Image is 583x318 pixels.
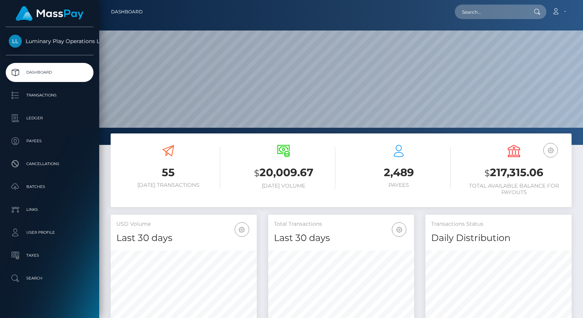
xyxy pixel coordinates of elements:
[6,109,93,128] a: Ledger
[16,6,84,21] img: MassPay Logo
[116,220,251,228] h5: USD Volume
[9,158,90,170] p: Cancellations
[6,38,93,45] span: Luminary Play Operations Limited
[116,231,251,245] h4: Last 30 days
[6,86,93,105] a: Transactions
[9,67,90,78] p: Dashboard
[431,231,566,245] h4: Daily Distribution
[116,182,220,188] h6: [DATE] Transactions
[455,5,527,19] input: Search...
[347,165,451,180] h3: 2,489
[6,177,93,196] a: Batches
[6,154,93,173] a: Cancellations
[485,168,490,178] small: $
[462,183,566,196] h6: Total Available Balance for Payouts
[232,183,335,189] h6: [DATE] Volume
[254,168,259,178] small: $
[111,4,143,20] a: Dashboard
[6,269,93,288] a: Search
[431,220,566,228] h5: Transactions Status
[116,165,220,180] h3: 55
[6,63,93,82] a: Dashboard
[9,112,90,124] p: Ledger
[274,220,409,228] h5: Total Transactions
[6,132,93,151] a: Payees
[347,182,451,188] h6: Payees
[9,135,90,147] p: Payees
[6,200,93,219] a: Links
[9,181,90,193] p: Batches
[9,204,90,215] p: Links
[6,246,93,265] a: Taxes
[6,223,93,242] a: User Profile
[9,35,22,48] img: Luminary Play Operations Limited
[462,165,566,181] h3: 217,315.06
[232,165,335,181] h3: 20,009.67
[9,250,90,261] p: Taxes
[274,231,409,245] h4: Last 30 days
[9,90,90,101] p: Transactions
[9,227,90,238] p: User Profile
[9,273,90,284] p: Search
